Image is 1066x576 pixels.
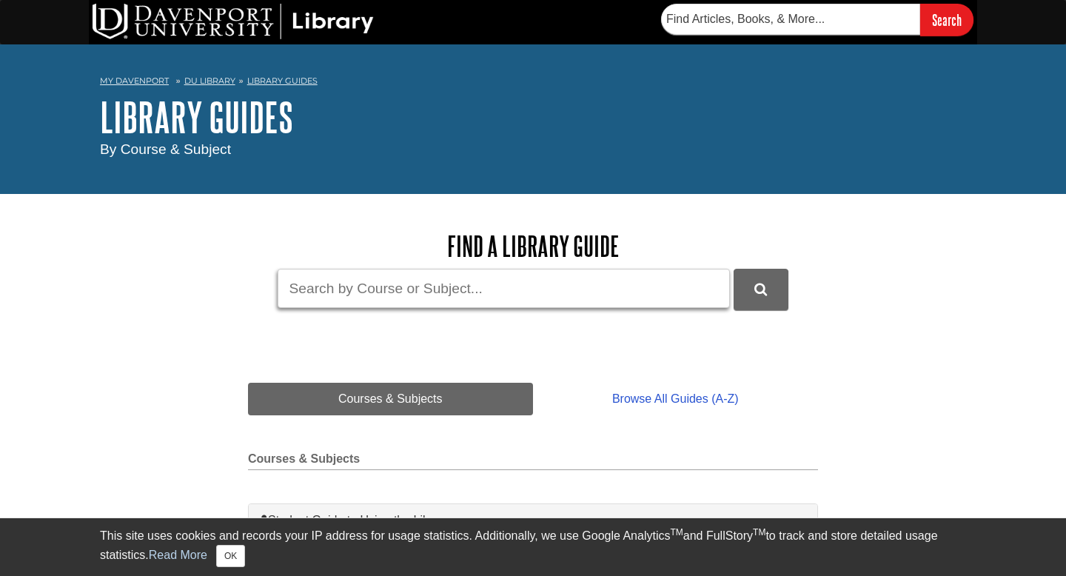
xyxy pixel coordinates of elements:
[754,283,767,296] i: Search Library Guides
[278,269,730,308] input: Search by Course or Subject...
[216,545,245,567] button: Close
[670,527,683,538] sup: TM
[100,75,169,87] a: My Davenport
[920,4,973,36] input: Search
[100,527,966,567] div: This site uses cookies and records your IP address for usage statistics. Additionally, we use Goo...
[184,76,235,86] a: DU Library
[247,76,318,86] a: Library Guides
[753,527,765,538] sup: TM
[533,383,818,415] a: Browse All Guides (A-Z)
[248,231,818,261] h2: Find a Library Guide
[661,4,920,35] input: Find Articles, Books, & More...
[100,71,966,95] nav: breadcrumb
[100,139,966,161] div: By Course & Subject
[149,549,207,561] a: Read More
[661,4,973,36] form: Searches DU Library's articles, books, and more
[248,383,533,415] a: Courses & Subjects
[93,4,374,39] img: DU Library
[248,452,818,470] h2: Courses & Subjects
[260,512,806,529] a: Student Guide to Using the Library
[734,269,788,309] button: DU Library Guides Search
[100,95,966,139] h1: Library Guides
